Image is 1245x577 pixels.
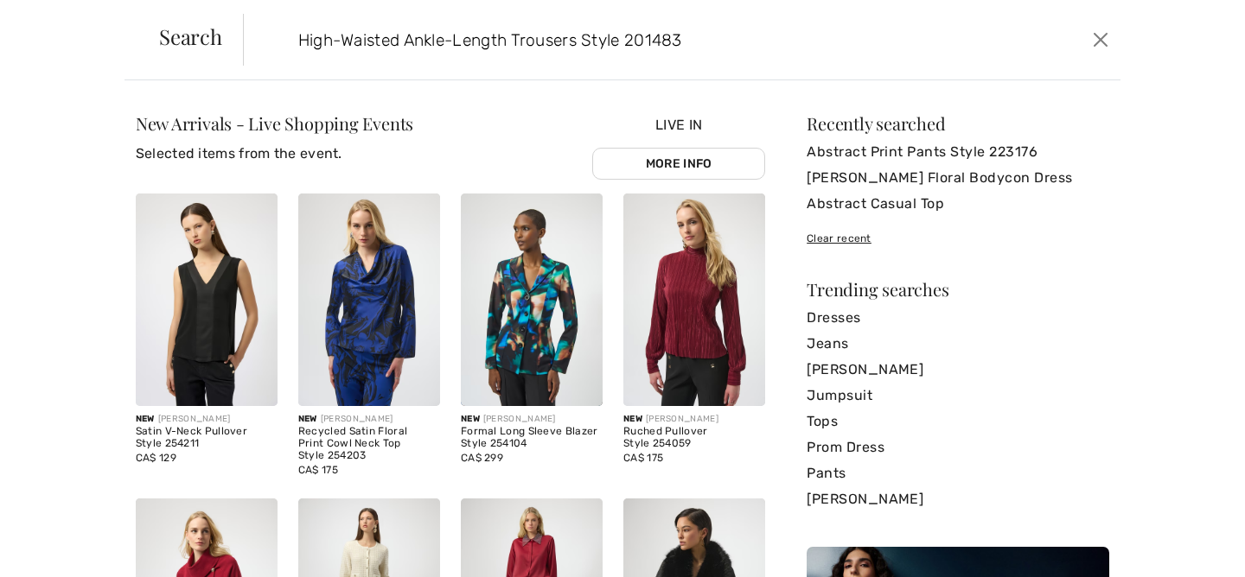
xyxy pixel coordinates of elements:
div: Trending searches [807,281,1109,298]
div: [PERSON_NAME] [298,413,440,426]
div: Satin V-Neck Pullover Style 254211 [136,426,278,450]
div: Ruched Pullover Style 254059 [623,426,765,450]
a: Dresses [807,305,1109,331]
a: More Info [592,148,765,180]
div: [PERSON_NAME] [136,413,278,426]
a: [PERSON_NAME] [807,357,1109,383]
button: Attach file [232,453,259,475]
p: Selected items from the event. [136,143,413,164]
img: Formal Long Sleeve Blazer Style 254104. Black/Multi [461,193,603,406]
div: [PERSON_NAME] [623,413,765,426]
img: Ruched Pullover Style 254059. Burgundy [623,193,765,406]
span: New [623,414,642,424]
a: Prom Dress [807,434,1109,460]
div: Formal Long Sleeve Blazer Style 254104 [461,426,603,450]
img: Satin V-Neck Pullover Style 254211. Black [136,193,278,406]
a: Jeans [807,331,1109,357]
h2: Customer Care | Service Client [66,79,296,93]
div: Clear recent [807,231,1109,246]
span: CA$ 175 [298,464,338,476]
button: Close [1088,26,1114,54]
span: Chat [41,12,76,28]
span: CA$ 175 [623,452,663,464]
span: New [298,414,317,424]
span: New Arrivals - Live Shopping Events [136,111,413,135]
span: CA$ 299 [461,452,503,464]
a: Jumpsuit [807,383,1109,409]
a: [PERSON_NAME] Floral Bodycon Dress [807,165,1109,191]
div: Recently searched [807,115,1109,132]
div: [PERSON_NAME] [461,413,603,426]
input: TYPE TO SEARCH [285,14,887,66]
a: [PERSON_NAME] [807,486,1109,512]
span: Search [159,26,222,47]
a: Abstract Casual Top [807,191,1109,217]
img: avatar [28,79,55,107]
span: New [461,414,480,424]
span: CA$ 129 [136,452,176,464]
span: New [136,414,155,424]
div: Live In [592,115,765,180]
button: Click to reconnect [85,214,238,247]
button: End chat [201,453,229,474]
a: Pants [807,460,1109,486]
a: Tops [807,409,1109,434]
button: Menu [262,453,290,474]
img: Recycled Satin Floral Print Cowl Neck Top Style 254203. Black/Royal Sapphire [298,193,440,406]
a: Abstract Print Pants Style 223176 [807,139,1109,165]
div: [STREET_ADDRESS] [66,94,296,108]
div: Recycled Satin Floral Print Cowl Neck Top Style 254203 [298,426,440,461]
